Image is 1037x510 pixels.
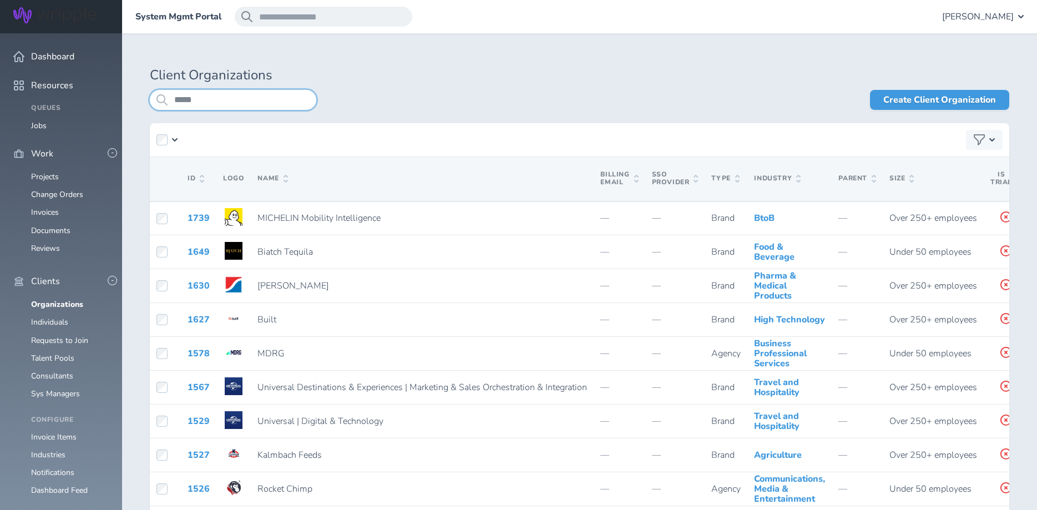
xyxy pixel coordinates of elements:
[31,120,47,131] a: Jobs
[711,280,735,292] span: Brand
[600,382,638,392] p: —
[652,213,699,223] p: —
[31,149,53,159] span: Work
[31,243,60,254] a: Reviews
[600,349,638,358] p: —
[754,314,825,326] a: High Technology
[31,52,74,62] span: Dashboard
[600,171,638,186] span: Billing Email
[31,416,109,424] h4: Configure
[889,314,977,326] span: Over 250+ employees
[223,174,244,183] span: Logo
[889,415,977,427] span: Over 250+ employees
[225,411,242,429] img: Logo
[652,349,699,358] p: —
[225,310,242,327] img: Logo
[754,376,800,398] a: Travel and Hospitality
[754,212,775,224] a: BtoB
[754,337,807,370] a: Business Professional Services
[870,90,1009,110] a: Create Client Organization
[889,483,972,495] span: Under 50 employees
[652,450,699,460] p: —
[600,450,638,460] p: —
[257,347,285,360] span: MDRG
[889,347,972,360] span: Under 50 employees
[754,241,795,263] a: Food & Beverage
[257,483,312,495] span: Rocket Chimp
[225,208,242,226] img: Logo
[838,212,847,224] span: —
[31,189,83,200] a: Change Orders
[225,445,242,463] img: Logo
[990,171,1021,186] span: Is Trial
[754,449,802,461] a: Agriculture
[838,314,847,326] span: —
[188,483,210,495] a: 1526
[257,381,587,393] span: Universal Destinations & Experiences | Marketing & Sales Orchestration & Integration
[257,415,383,427] span: Universal | Digital & Technology
[754,410,800,432] a: Travel and Hospitality
[838,347,847,360] span: —
[31,335,88,346] a: Requests to Join
[108,276,117,285] button: -
[31,388,80,399] a: Sys Managers
[889,246,972,258] span: Under 50 employees
[711,347,741,360] span: Agency
[838,449,847,461] span: —
[31,317,68,327] a: Individuals
[31,450,65,460] a: Industries
[225,242,242,260] img: Logo
[31,371,73,381] a: Consultants
[889,280,977,292] span: Over 250+ employees
[188,212,210,224] a: 1739
[711,212,735,224] span: Brand
[31,432,77,442] a: Invoice Items
[257,246,313,258] span: Biatch Tequila
[225,479,242,497] img: Logo
[600,281,638,291] p: —
[257,449,322,461] span: Kalmbach Feeds
[652,247,699,257] p: —
[838,175,876,183] span: Parent
[600,315,638,325] p: —
[652,315,699,325] p: —
[188,449,210,461] a: 1527
[600,213,638,223] p: —
[31,467,74,478] a: Notifications
[150,68,1009,83] h1: Client Organizations
[711,314,735,326] span: Brand
[31,225,70,236] a: Documents
[31,171,59,182] a: Projects
[108,148,117,158] button: -
[31,485,88,496] a: Dashboard Feed
[754,270,796,302] a: Pharma & Medical Products
[188,347,210,360] a: 1578
[838,246,847,258] span: —
[188,280,210,292] a: 1630
[188,381,210,393] a: 1567
[31,104,109,112] h4: Queues
[31,80,73,90] span: Resources
[652,281,699,291] p: —
[889,381,977,393] span: Over 250+ employees
[225,377,242,395] img: Logo
[600,247,638,257] p: —
[889,449,977,461] span: Over 250+ employees
[711,415,735,427] span: Brand
[13,7,97,23] img: Wripple
[838,280,847,292] span: —
[711,246,735,258] span: Brand
[754,473,825,506] a: Communications, Media & Entertainment
[838,415,847,427] span: —
[600,484,638,494] p: —
[838,381,847,393] span: —
[942,12,1014,22] span: [PERSON_NAME]
[754,175,801,183] span: Industry
[225,344,242,361] img: Logo
[31,207,59,218] a: Invoices
[711,449,735,461] span: Brand
[188,415,210,427] a: 1529
[257,280,329,292] span: [PERSON_NAME]
[188,175,204,183] span: ID
[31,353,74,363] a: Talent Pools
